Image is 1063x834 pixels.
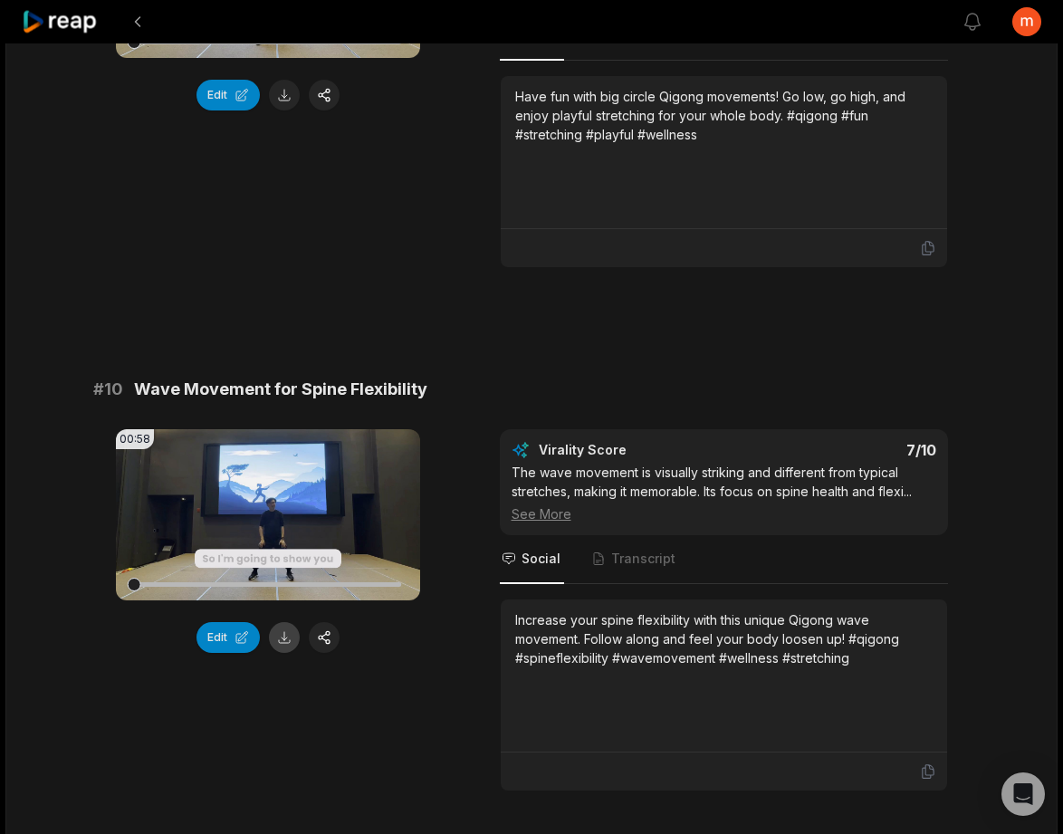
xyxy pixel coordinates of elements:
div: See More [512,504,936,523]
div: Virality Score [539,441,733,459]
video: Your browser does not support mp4 format. [116,429,420,600]
button: Edit [196,622,260,653]
div: Have fun with big circle Qigong movements! Go low, go high, and enjoy playful stretching for your... [515,87,933,144]
div: 7 /10 [742,441,936,459]
nav: Tabs [500,535,948,584]
button: Edit [196,80,260,110]
span: # 10 [93,377,123,402]
div: Open Intercom Messenger [1001,772,1045,816]
div: Increase your spine flexibility with this unique Qigong wave movement. Follow along and feel your... [515,610,933,667]
span: Wave Movement for Spine Flexibility [134,377,427,402]
span: Transcript [611,550,675,568]
span: Social [522,550,560,568]
div: The wave movement is visually striking and different from typical stretches, making it memorable.... [512,463,936,523]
